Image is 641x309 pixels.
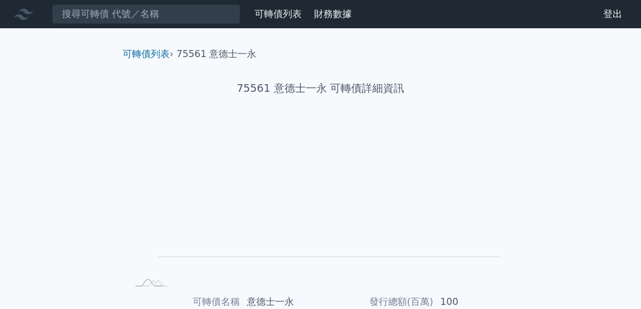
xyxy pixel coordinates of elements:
g: Chart [147,134,500,274]
h1: 75561 意德士一永 可轉債詳細資訊 [113,80,528,97]
li: › [123,47,173,61]
a: 登出 [594,5,632,24]
input: 搜尋可轉債 代號／名稱 [52,4,240,24]
a: 可轉債列表 [255,8,302,19]
a: 財務數據 [314,8,352,19]
li: 75561 意德士一永 [177,47,257,61]
a: 可轉債列表 [123,48,170,59]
